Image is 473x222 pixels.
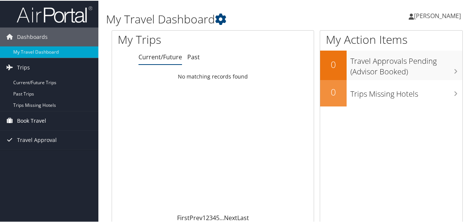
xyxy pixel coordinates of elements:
[320,31,462,47] h1: My Action Items
[17,130,57,149] span: Travel Approval
[213,213,216,221] a: 4
[17,27,48,46] span: Dashboards
[106,11,348,26] h1: My Travel Dashboard
[138,52,182,60] a: Current/Future
[17,57,30,76] span: Trips
[17,5,92,23] img: airportal-logo.png
[320,85,347,98] h2: 0
[206,213,209,221] a: 2
[320,50,462,79] a: 0Travel Approvals Pending (Advisor Booked)
[209,213,213,221] a: 3
[112,69,314,83] td: No matching records found
[320,57,347,70] h2: 0
[118,31,224,47] h1: My Trips
[224,213,237,221] a: Next
[216,213,219,221] a: 5
[237,213,249,221] a: Last
[187,52,200,60] a: Past
[219,213,224,221] span: …
[202,213,206,221] a: 1
[409,4,468,26] a: [PERSON_NAME]
[320,79,462,106] a: 0Trips Missing Hotels
[350,51,462,76] h3: Travel Approvals Pending (Advisor Booked)
[177,213,190,221] a: First
[17,111,46,129] span: Book Travel
[414,11,461,19] span: [PERSON_NAME]
[190,213,202,221] a: Prev
[350,84,462,99] h3: Trips Missing Hotels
